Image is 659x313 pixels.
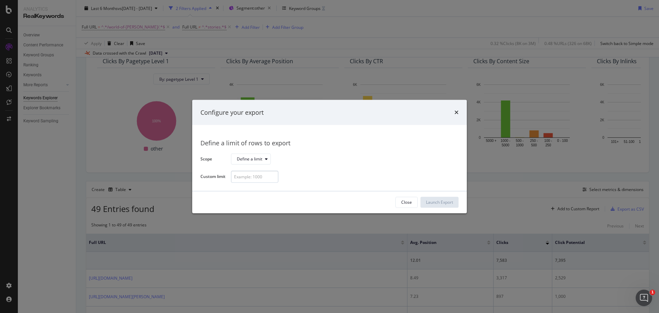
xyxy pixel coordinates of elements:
div: times [454,108,459,117]
iframe: Intercom live chat [636,290,652,306]
button: Define a limit [231,154,271,165]
button: Launch Export [420,197,459,208]
div: Configure your export [200,108,264,117]
div: Define a limit of rows to export [200,139,459,148]
div: Close [401,199,412,205]
div: modal [192,100,467,213]
input: Example: 1000 [231,171,278,183]
label: Scope [200,156,226,164]
label: Custom limit [200,174,226,181]
button: Close [395,197,418,208]
span: 1 [650,290,655,295]
div: Define a limit [237,157,262,161]
div: Launch Export [426,199,453,205]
